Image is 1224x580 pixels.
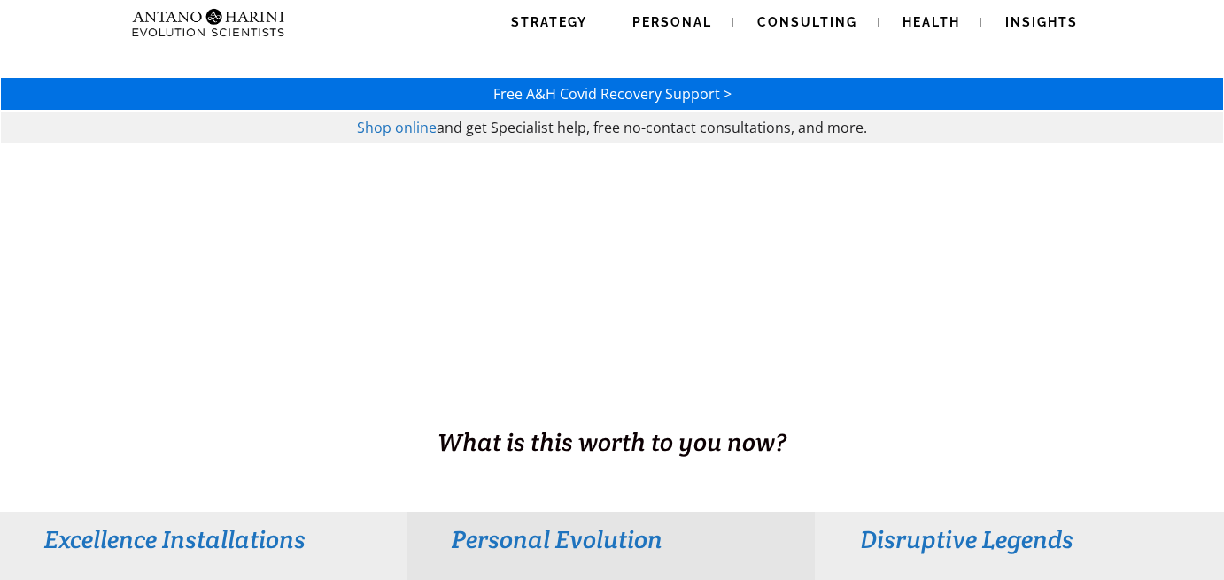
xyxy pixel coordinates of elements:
[452,523,771,555] h3: Personal Evolution
[1005,15,1078,29] span: Insights
[44,523,364,555] h3: Excellence Installations
[437,118,867,137] span: and get Specialist help, free no-contact consultations, and more.
[511,15,587,29] span: Strategy
[903,15,960,29] span: Health
[860,523,1180,555] h3: Disruptive Legends
[2,387,1222,424] h1: BUSINESS. HEALTH. Family. Legacy
[438,426,786,458] span: What is this worth to you now?
[757,15,857,29] span: Consulting
[632,15,712,29] span: Personal
[357,118,437,137] a: Shop online
[493,84,732,104] a: Free A&H Covid Recovery Support >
